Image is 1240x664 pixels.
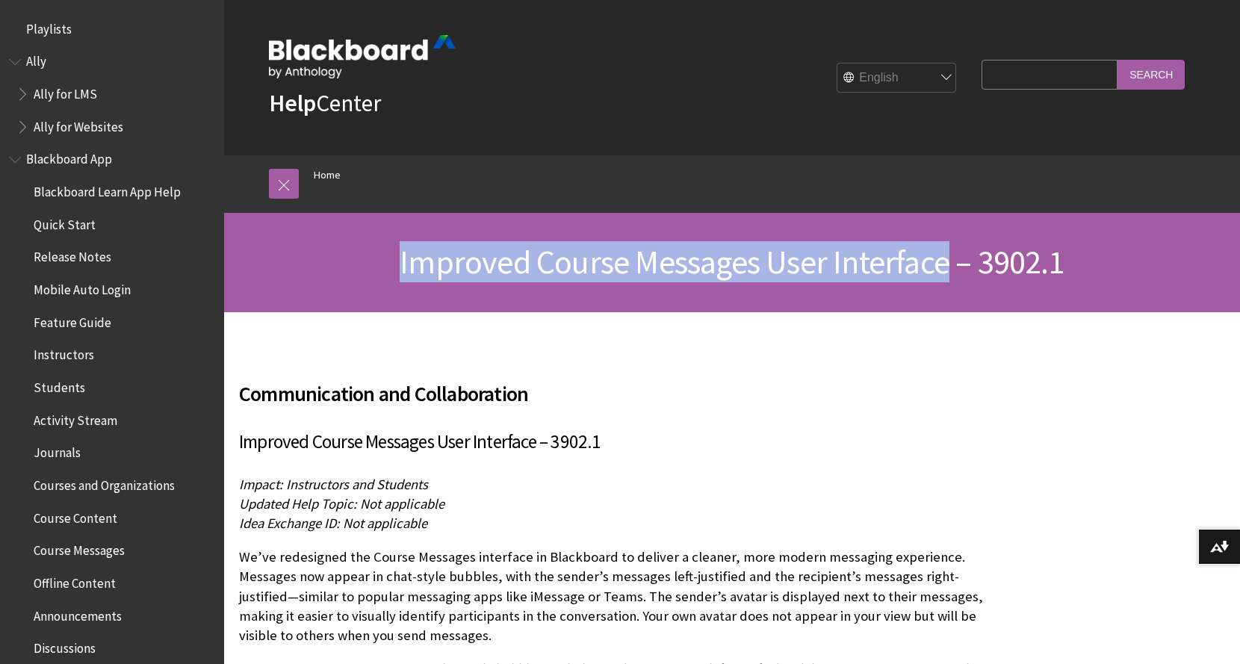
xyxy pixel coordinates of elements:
[34,441,81,461] span: Journals
[239,515,427,532] span: Idea Exchange ID: Not applicable
[26,147,112,167] span: Blackboard App
[239,429,601,453] span: Improved Course Messages User Interface – 3902.1
[34,408,117,428] span: Activity Stream
[34,114,123,134] span: Ally for Websites
[34,212,96,232] span: Quick Start
[400,241,1064,282] span: Improved Course Messages User Interface – 3902.1
[269,88,316,118] strong: Help
[34,539,125,559] span: Course Messages
[34,506,117,526] span: Course Content
[34,604,122,624] span: Announcements
[239,476,428,493] span: Impact: Instructors and Students
[837,63,957,93] select: Site Language Selector
[34,179,181,199] span: Blackboard Learn App Help
[239,495,444,512] span: Updated Help Topic: Not applicable
[314,166,341,184] a: Home
[34,375,85,395] span: Students
[34,636,96,656] span: Discussions
[34,277,131,297] span: Mobile Auto Login
[239,360,1004,409] h2: Communication and Collaboration
[1117,60,1185,89] input: Search
[239,547,1004,645] p: We’ve redesigned the Course Messages interface in Blackboard to deliver a cleaner, more modern me...
[26,49,46,69] span: Ally
[34,343,94,363] span: Instructors
[34,245,111,265] span: Release Notes
[34,473,175,493] span: Courses and Organizations
[34,310,111,330] span: Feature Guide
[269,35,456,78] img: Blackboard by Anthology
[34,81,97,102] span: Ally for LMS
[9,16,215,42] nav: Book outline for Playlists
[9,49,215,140] nav: Book outline for Anthology Ally Help
[269,88,381,118] a: HelpCenter
[34,571,116,591] span: Offline Content
[26,16,72,37] span: Playlists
